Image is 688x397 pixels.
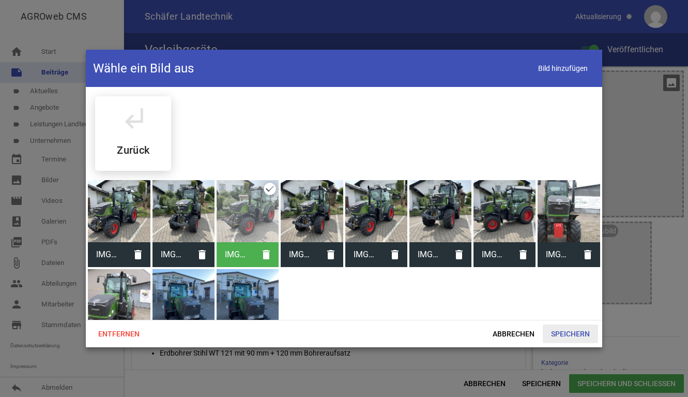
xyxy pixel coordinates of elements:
span: IMG_1539.jpeg [217,241,254,268]
i: subdirectory_arrow_left [119,104,148,133]
h5: Zurück [117,145,149,155]
i: delete [126,242,150,267]
span: Bild hinzufügen [531,57,595,79]
i: delete [575,242,600,267]
i: delete [254,242,279,267]
span: IMG_1541.jpeg [152,241,190,268]
i: delete [190,242,215,267]
span: IMG_1543.jpeg [409,241,447,268]
span: IMG_8862.JPG [538,241,575,268]
i: delete [447,242,471,267]
span: IMG_1540.jpeg [473,241,511,268]
span: Entfernen [90,325,148,343]
i: delete [511,242,536,267]
i: delete [383,242,407,267]
span: Abbrechen [484,325,543,343]
span: Speichern [543,325,598,343]
span: IMG_1544.jpeg [345,241,383,268]
div: Traktoren [95,96,171,171]
h4: Wähle ein Bild aus [93,60,194,77]
i: delete [318,242,343,267]
span: IMG_1545.jpeg [88,241,125,268]
span: IMG_1542.jpeg [281,241,318,268]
